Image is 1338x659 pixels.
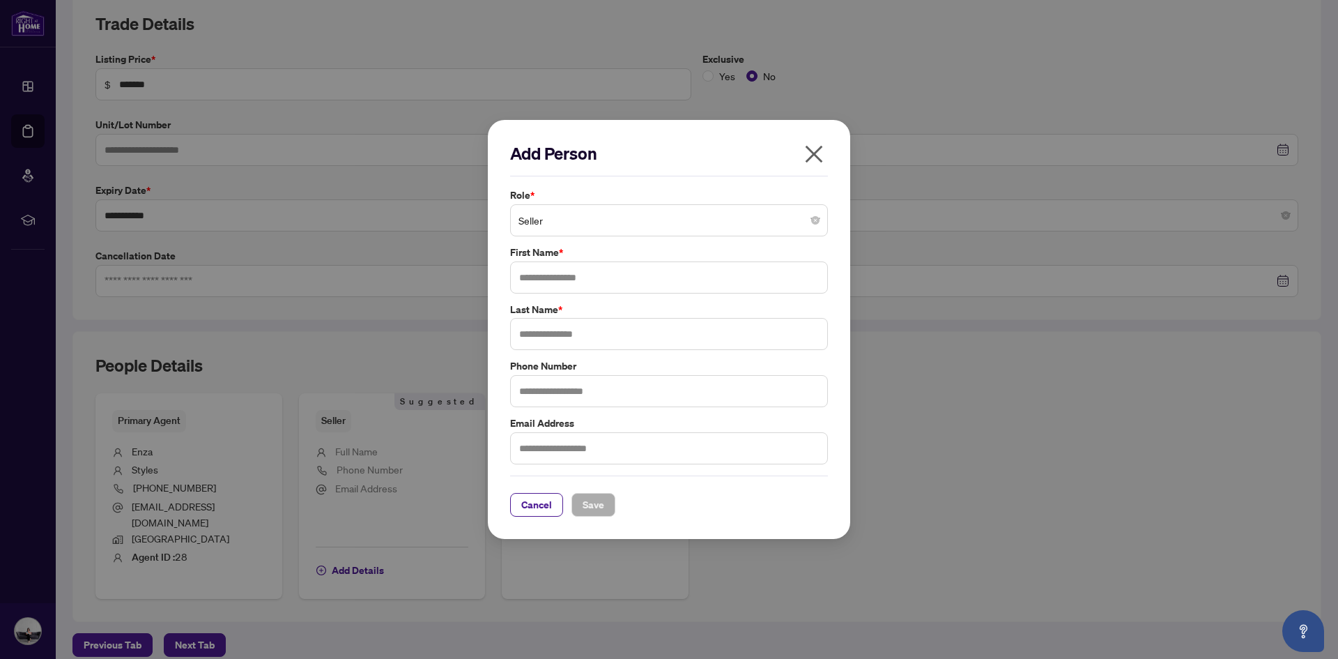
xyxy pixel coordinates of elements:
[803,143,825,165] span: close
[521,494,552,516] span: Cancel
[510,245,828,260] label: First Name
[811,216,820,225] span: close-circle
[518,207,820,234] span: Seller
[510,142,828,165] h2: Add Person
[1282,610,1324,652] button: Open asap
[510,358,828,374] label: Phone Number
[510,302,828,317] label: Last Name
[510,188,828,203] label: Role
[510,493,563,517] button: Cancel
[571,493,615,517] button: Save
[510,416,828,431] label: Email Address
